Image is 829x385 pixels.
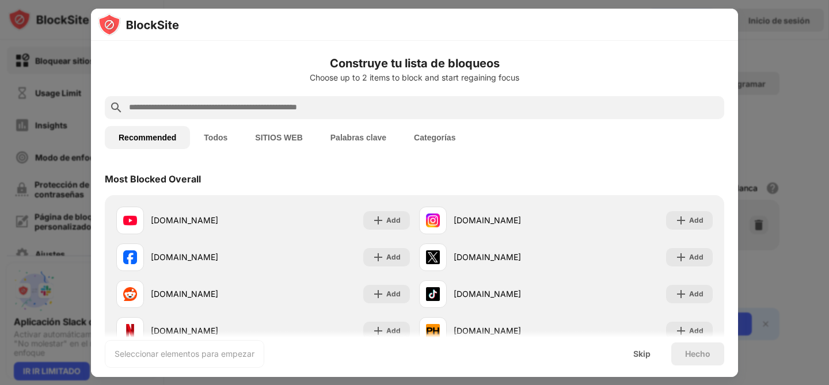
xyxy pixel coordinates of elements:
img: logo-blocksite.svg [98,13,179,36]
img: favicons [426,214,440,227]
div: Add [386,288,401,300]
div: Skip [633,349,651,359]
div: [DOMAIN_NAME] [151,325,263,337]
div: [DOMAIN_NAME] [454,251,566,263]
div: [DOMAIN_NAME] [151,288,263,300]
div: Add [386,215,401,226]
img: favicons [426,324,440,338]
div: Hecho [685,349,710,359]
button: Recommended [105,126,190,149]
div: Seleccionar elementos para empezar [115,348,254,360]
div: [DOMAIN_NAME] [454,288,566,300]
div: [DOMAIN_NAME] [454,214,566,226]
button: Todos [190,126,241,149]
button: SITIOS WEB [241,126,316,149]
div: Add [689,215,703,226]
img: favicons [123,250,137,264]
div: [DOMAIN_NAME] [151,214,263,226]
div: Add [386,251,401,263]
div: Choose up to 2 items to block and start regaining focus [105,73,724,82]
img: search.svg [109,101,123,115]
div: Add [689,325,703,337]
div: Add [386,325,401,337]
div: Add [689,288,703,300]
div: [DOMAIN_NAME] [454,325,566,337]
img: favicons [123,324,137,338]
img: favicons [123,287,137,301]
h6: Construye tu lista de bloqueos [105,55,724,72]
button: Categorías [400,126,469,149]
div: [DOMAIN_NAME] [151,251,263,263]
img: favicons [426,287,440,301]
img: favicons [426,250,440,264]
div: Add [689,251,703,263]
button: Palabras clave [317,126,400,149]
img: favicons [123,214,137,227]
div: Most Blocked Overall [105,173,201,185]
